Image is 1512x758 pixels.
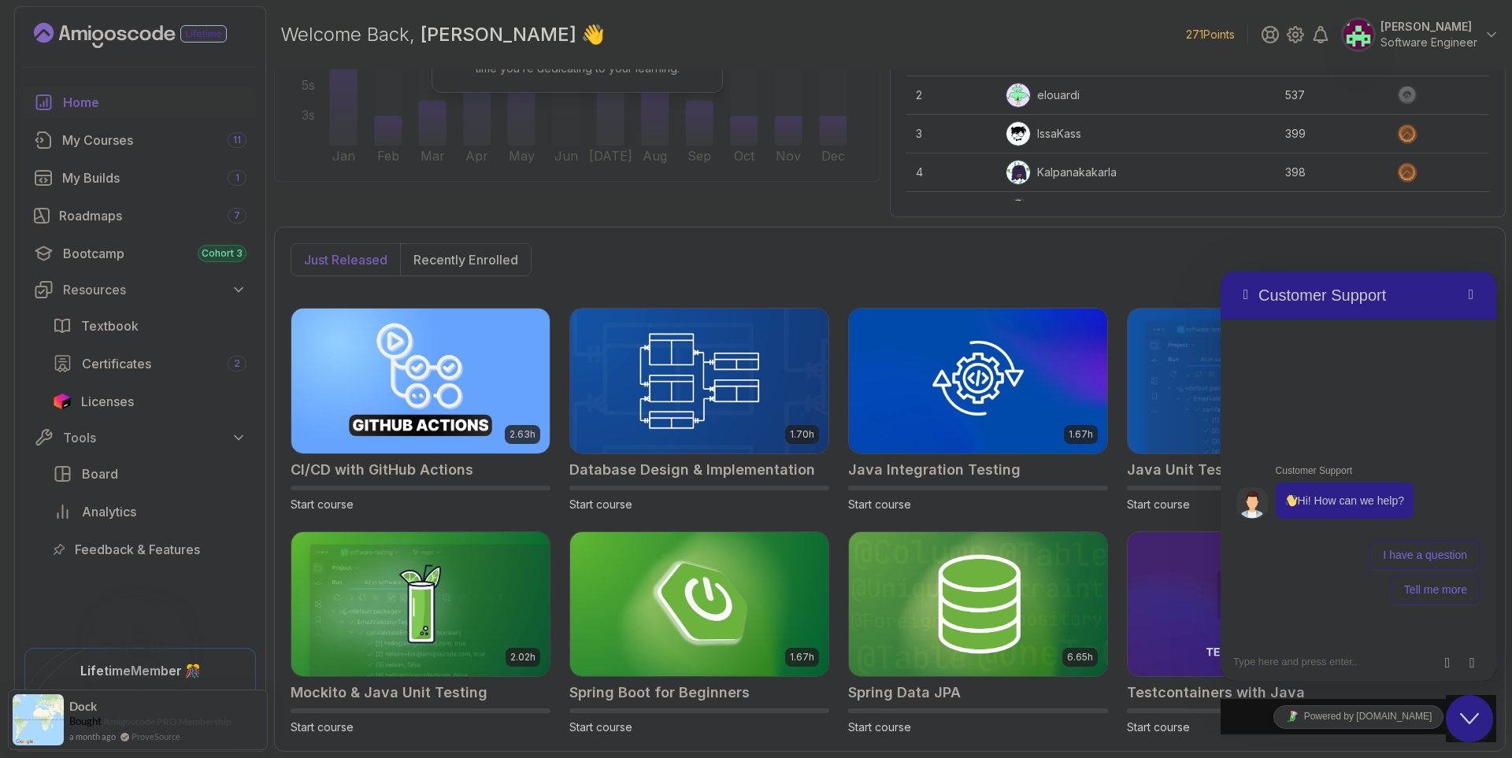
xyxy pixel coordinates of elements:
a: Testcontainers with Java card1.28hTestcontainers with JavaStart course [1127,531,1387,736]
img: Spring Boot for Beginners card [570,532,828,677]
img: Testcontainers with Java card [1128,532,1386,677]
div: Kalpanakakarla [1006,160,1117,185]
p: Recently enrolled [413,250,518,269]
span: Dock [69,700,97,713]
img: user profile image [1006,122,1030,146]
img: user profile image [1006,199,1030,223]
h2: Database Design & Implementation [569,459,815,481]
div: My Courses [62,131,246,150]
a: Java Integration Testing card1.67hJava Integration TestingStart course [848,308,1108,512]
a: Java Unit Testing and TDD card2.75hJava Unit Testing and TDDStart course [1127,308,1387,512]
a: home [24,87,256,118]
span: 2 [234,357,240,370]
span: [PERSON_NAME] [421,23,581,46]
p: 2.02h [510,651,535,664]
span: Feedback & Features [75,540,200,559]
span: Start course [569,497,632,511]
td: 4 [906,153,996,192]
img: provesource social proof notification image [13,694,64,745]
img: Java Integration Testing card [849,309,1107,453]
a: roadmaps [24,200,256,231]
a: board [43,458,256,490]
p: Just released [304,250,387,269]
h2: Spring Boot for Beginners [569,682,750,704]
div: Resources [63,280,246,299]
iframe: chat widget [1446,695,1496,742]
div: NC [1006,198,1053,224]
td: 356 [1276,192,1387,231]
a: licenses [43,386,256,417]
button: Resources [24,275,256,304]
button: Tools [24,423,256,452]
button: user profile image[PERSON_NAME]Software Engineer [1343,19,1499,50]
td: 398 [1276,153,1387,192]
a: analytics [43,496,256,527]
button: Recently enrolled [400,244,531,275]
img: Java Unit Testing and TDD card [1128,309,1386,453]
a: feedback [43,534,256,565]
p: 1.67h [790,651,814,664]
div: Bootcamp [63,244,246,263]
a: ProveSource [132,730,180,743]
img: user profile image [1343,20,1373,50]
img: default monster avatar [1006,83,1030,107]
p: 2.63h [510,428,535,441]
td: 537 [1276,76,1387,115]
p: 1.70h [790,428,814,441]
span: Textbook [81,316,139,335]
h2: CI/CD with GitHub Actions [291,459,473,481]
span: Start course [1127,497,1190,511]
h2: Spring Data JPA [848,682,961,704]
span: Start course [848,720,911,734]
td: 5 [906,192,996,231]
a: CI/CD with GitHub Actions card2.63hCI/CD with GitHub ActionsStart course [291,308,550,512]
button: Just released [291,244,400,275]
p: 6.65h [1067,651,1093,664]
img: Mockito & Java Unit Testing card [291,532,550,677]
a: Amigoscode PRO Membership [103,715,232,727]
a: Database Design & Implementation card1.70hDatabase Design & ImplementationStart course [569,308,829,512]
a: certificates [43,348,256,379]
span: Start course [291,720,354,734]
span: a month ago [69,730,116,743]
div: Tools [63,428,246,447]
span: Bought [69,715,102,727]
img: Spring Data JPA card [849,532,1107,677]
span: Certificates [82,354,151,373]
img: CI/CD with GitHub Actions card [291,309,550,453]
a: courses [24,124,256,156]
span: Cohort 3 [202,247,243,260]
h2: Java Integration Testing [848,459,1021,481]
a: Landing page [34,23,263,48]
span: Board [82,464,118,483]
span: 1 [235,172,239,184]
span: Start course [291,497,354,511]
h2: Testcontainers with Java [1127,682,1305,704]
div: Home [63,93,246,112]
span: 👋 [580,21,606,47]
div: IssaKass [1006,121,1081,146]
span: Start course [569,720,632,734]
td: 2 [906,76,996,115]
p: Software Engineer [1380,35,1477,50]
div: elouardi [1006,83,1080,108]
a: Mockito & Java Unit Testing card2.02hMockito & Java Unit TestingStart course [291,531,550,736]
img: jetbrains icon [53,394,72,409]
a: textbook [43,310,256,342]
span: Start course [848,497,911,511]
p: Welcome Back, [280,22,605,47]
